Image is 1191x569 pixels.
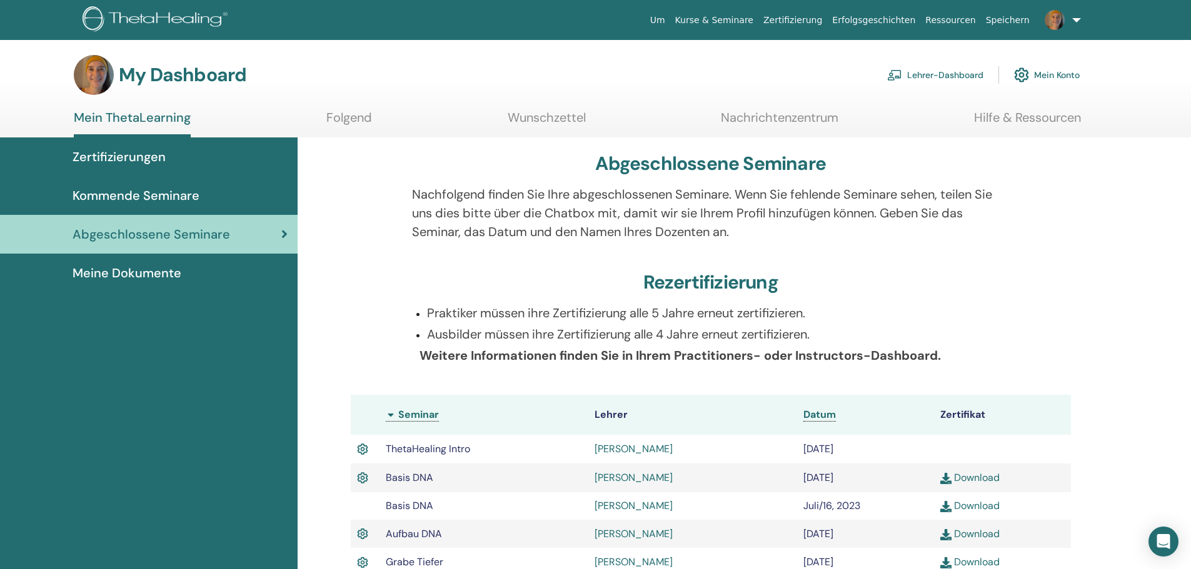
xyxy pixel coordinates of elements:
img: Active Certificate [357,526,368,542]
a: Erfolgsgeschichten [827,9,920,32]
span: Meine Dokumente [73,264,181,282]
img: default.jpg [74,55,114,95]
div: Open Intercom Messenger [1148,527,1178,557]
img: download.svg [940,529,952,540]
img: default.jpg [1045,10,1065,30]
td: [DATE] [797,435,934,463]
a: Ressourcen [920,9,980,32]
a: [PERSON_NAME] [595,555,673,568]
span: Kommende Seminare [73,186,199,205]
td: [DATE] [797,520,934,548]
span: Abgeschlossene Seminare [73,225,230,244]
img: chalkboard-teacher.svg [887,69,902,81]
a: [PERSON_NAME] [595,471,673,484]
a: Download [940,471,1000,484]
h3: Rezertifizierung [643,271,778,294]
a: Download [940,555,1000,568]
a: Datum [803,408,836,422]
a: Zertifizierung [758,9,827,32]
a: Download [940,499,1000,512]
a: [PERSON_NAME] [595,527,673,540]
span: Basis DNA [386,471,433,484]
img: logo.png [83,6,232,34]
span: ThetaHealing Intro [386,442,470,455]
a: Lehrer-Dashboard [887,61,983,89]
h3: Abgeschlossene Seminare [595,152,826,175]
p: Ausbilder müssen ihre Zertifizierung alle 4 Jahre erneut zertifizieren. [427,325,1009,344]
a: Folgend [326,110,372,134]
a: Hilfe & Ressourcen [974,110,1081,134]
img: cog.svg [1014,64,1029,86]
th: Lehrer [588,395,797,435]
a: Nachrichtenzentrum [721,110,838,134]
span: Basis DNA [386,499,433,512]
span: Aufbau DNA [386,527,442,540]
a: Mein Konto [1014,61,1080,89]
img: download.svg [940,473,952,484]
a: [PERSON_NAME] [595,499,673,512]
a: Wunschzettel [508,110,586,134]
td: Juli/16, 2023 [797,492,934,520]
img: download.svg [940,557,952,568]
a: Speichern [981,9,1035,32]
img: Active Certificate [357,470,368,486]
td: [DATE] [797,463,934,492]
a: [PERSON_NAME] [595,442,673,455]
p: Praktiker müssen ihre Zertifizierung alle 5 Jahre erneut zertifizieren. [427,304,1009,322]
b: Weitere Informationen finden Sie in Ihrem Practitioners- oder Instructors-Dashboard. [420,347,941,364]
a: Download [940,527,1000,540]
img: download.svg [940,501,952,512]
a: Um [645,9,670,32]
th: Zertifikat [934,395,1071,435]
a: Kurse & Seminare [670,9,758,32]
span: Grabe Tiefer [386,555,443,568]
p: Nachfolgend finden Sie Ihre abgeschlossenen Seminare. Wenn Sie fehlende Seminare sehen, teilen Si... [412,185,1009,241]
img: Active Certificate [357,441,368,457]
span: Zertifizierungen [73,147,166,166]
h3: My Dashboard [119,64,246,86]
a: Mein ThetaLearning [74,110,191,137]
span: Datum [803,408,836,421]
